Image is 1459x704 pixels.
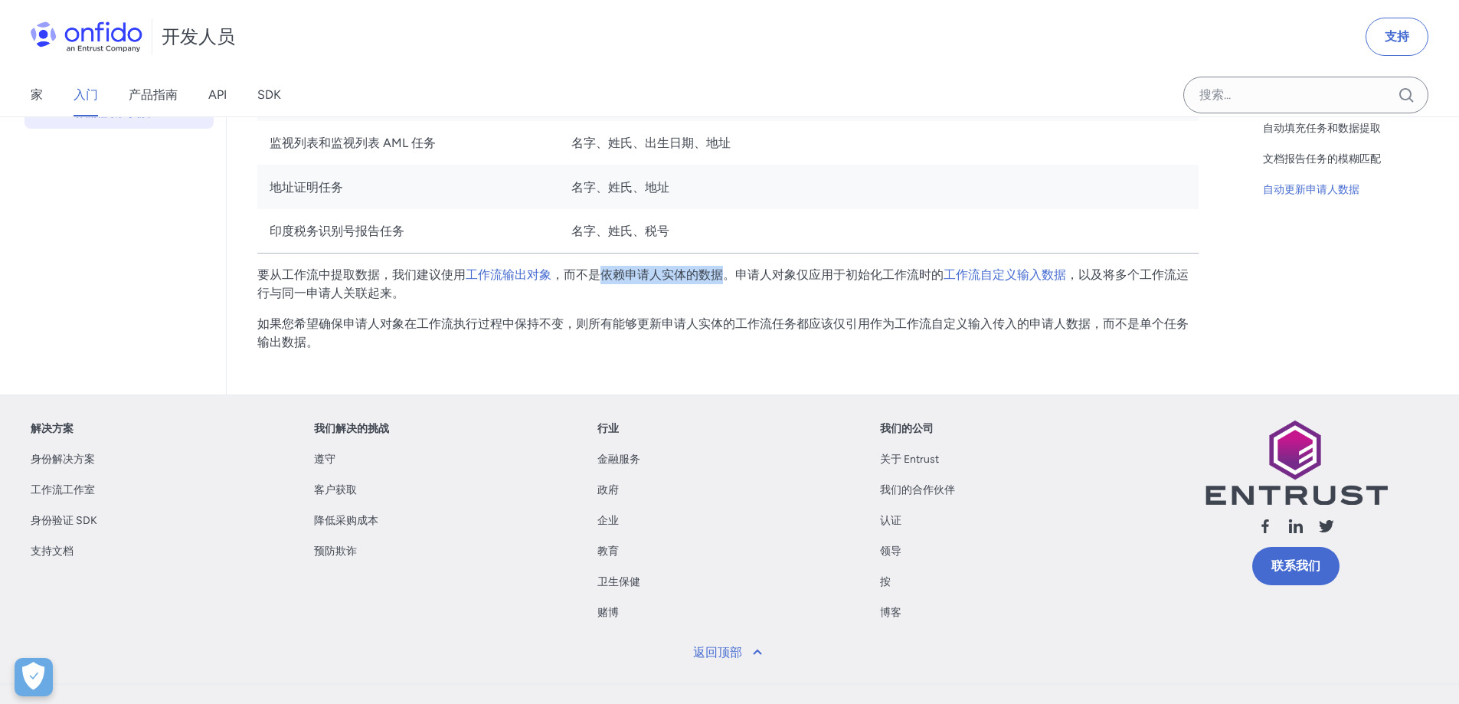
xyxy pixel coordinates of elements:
font: 博客 [880,606,901,619]
a: 行业 [597,420,619,438]
font: 地址证明任务 [270,180,343,195]
font: 企业 [597,514,619,527]
a: 文档报告任务的模糊匹配 [1263,150,1447,169]
a: 我们的合作伙伴 [880,481,955,499]
a: 身份解决方案 [31,450,95,469]
font: 支持 [1385,29,1409,44]
a: API [208,74,227,116]
font: 自动更新申请人数据 [1263,183,1359,196]
a: 工作流自定义输入数据 [944,267,1066,282]
font: 政府 [597,483,619,496]
a: 自动填充任务和数据提取 [1263,120,1447,138]
a: 预防欺诈 [314,542,357,561]
img: Onfido 标志 [31,21,142,52]
font: 要从工作流中提取数据，我们建议使用 [257,267,466,282]
a: 身份验证 SDK [31,512,97,530]
font: 开发人员 [162,25,235,47]
font: 遵守 [314,453,335,466]
font: 我们的公司 [880,422,934,435]
a: 工作流输出对象 [466,267,551,282]
font: SDK [257,87,281,102]
a: 遵守 [314,450,335,469]
font: 我们的合作伙伴 [880,483,955,496]
a: 博客 [880,604,901,622]
font: 名字、姓氏、税号 [571,224,669,238]
font: 家 [31,87,43,102]
svg: 关注我们的脸书 [1256,517,1274,535]
font: 联系我们 [1271,558,1320,573]
svg: 关注我们 X (Twitter) [1317,517,1336,535]
font: 自动填充任务和数据提取 [1263,122,1381,135]
a: 联系我们 [1252,547,1340,585]
img: Entrust 徽标 [1204,420,1388,505]
a: 领导 [880,542,901,561]
a: 金融服务 [597,450,640,469]
font: 身份解决方案 [31,453,95,466]
a: 卫生保健 [597,573,640,591]
font: 领导 [880,545,901,558]
font: 赌博 [597,606,619,619]
a: 返回顶部 [684,634,776,671]
a: 赌博 [597,604,619,622]
a: 企业 [597,512,619,530]
a: 按 [880,573,891,591]
a: 自动更新申请人数据 [1263,181,1447,199]
font: 入门 [74,87,98,102]
font: 客户获取 [314,483,357,496]
div: Cookie偏好设置 [15,658,53,696]
font: ，而不是依赖申请人实体的数据。申请人对象仅应用于初始化工作流时的 [551,267,944,282]
input: Onfido 搜索输入字段 [1183,77,1428,113]
font: 如果您希望确保申请人对象在工作流执行过程中保持不变，则所有能够更新申请人实体的工作流任务都应该仅引用作为工作流自定义输入传入的申请人数据，而不是单个任务输出数据。 [257,316,1189,349]
a: 我们解决的挑战 [314,420,389,438]
a: 关注我们 LinkedIn [1287,517,1305,541]
a: 工作流工作室 [31,481,95,499]
svg: 关注我们 LinkedIn [1287,517,1305,535]
font: 卫生保健 [597,575,640,588]
a: SDK [257,74,281,116]
font: 认证 [880,514,901,527]
a: 解决方案 [31,420,74,438]
font: 我们解决的挑战 [314,422,389,435]
font: 支持文档 [31,545,74,558]
font: 工作流工作室 [31,483,95,496]
font: 文档报告任务的模糊匹配 [1263,152,1381,165]
font: 解决方案 [31,422,74,435]
a: 关注我们 X (Twitter) [1317,517,1336,541]
a: 我们的公司 [880,420,934,438]
a: 降低采购成本 [314,512,378,530]
font: 印度税务识别号报告任务 [270,224,404,238]
font: API [208,87,227,102]
a: 关于 Entrust [880,450,939,469]
a: 入门 [74,74,98,116]
font: 金融服务 [597,453,640,466]
font: 教育 [597,545,619,558]
a: 教育 [597,542,619,561]
a: 支持文档 [31,542,74,561]
font: 预防欺诈 [314,545,357,558]
a: 关注我们的脸书 [1256,517,1274,541]
font: 名字、姓氏、地址 [571,180,669,195]
a: 认证 [880,512,901,530]
a: 支持 [1366,18,1428,56]
button: 打开偏好设置 [15,658,53,696]
font: 身份验证 SDK [31,514,97,527]
a: 政府 [597,481,619,499]
a: 产品指南 [129,74,178,116]
font: 关于 Entrust [880,453,939,466]
a: 客户获取 [314,481,357,499]
font: 返回顶部 [693,645,742,660]
font: 降低采购成本 [314,514,378,527]
a: 家 [31,74,43,116]
font: 产品指南 [129,87,178,102]
font: 按 [880,575,891,588]
font: 名字、姓氏、出生日期、地址 [571,136,731,150]
font: 行业 [597,422,619,435]
font: 监视列表和监视列表 AML 任务 [270,136,436,150]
